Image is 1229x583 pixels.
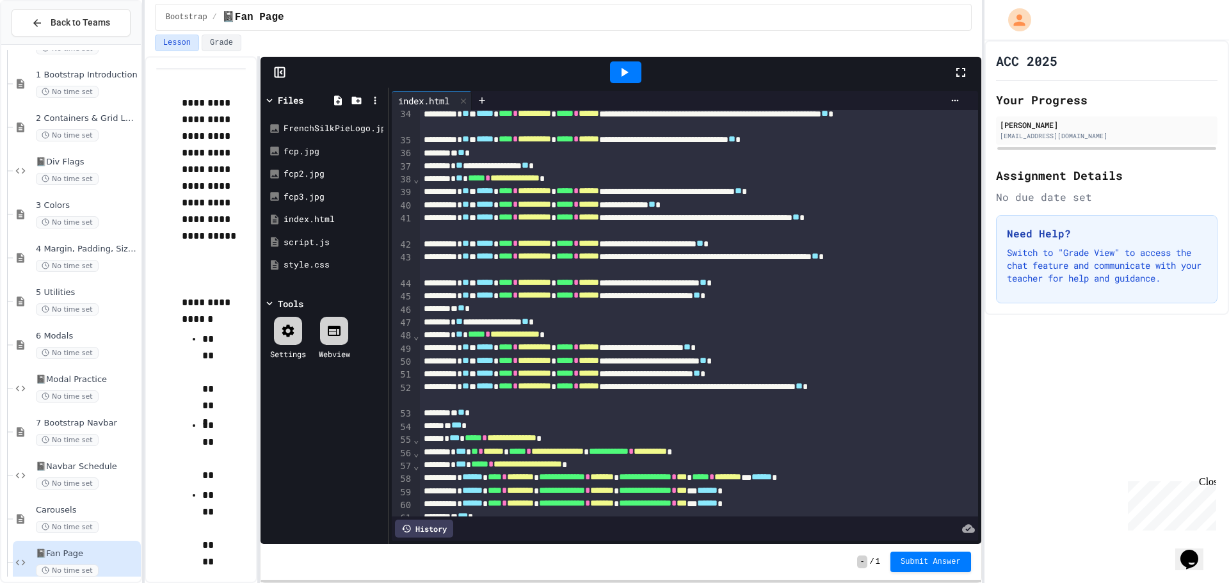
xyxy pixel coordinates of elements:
[36,200,138,211] span: 3 Colors
[392,134,413,147] div: 35
[392,317,413,330] div: 47
[392,434,413,447] div: 55
[284,259,383,271] div: style.css
[392,239,413,252] div: 42
[319,348,350,360] div: Webview
[413,448,419,458] span: Fold line
[413,174,419,184] span: Fold line
[36,564,99,577] span: No time set
[36,331,138,342] span: 6 Modals
[155,35,199,51] button: Lesson
[392,161,413,173] div: 37
[392,108,413,134] div: 34
[5,5,88,81] div: Chat with us now!Close
[392,147,413,160] div: 36
[36,521,99,533] span: No time set
[36,418,138,429] span: 7 Bootstrap Navbar
[36,303,99,315] span: No time set
[890,552,971,572] button: Submit Answer
[996,91,1217,109] h2: Your Progress
[392,212,413,239] div: 41
[36,260,99,272] span: No time set
[278,297,303,310] div: Tools
[222,10,284,25] span: 📓Fan Page
[995,5,1034,35] div: My Account
[36,505,138,516] span: Carousels
[1175,532,1216,570] iframe: chat widget
[36,113,138,124] span: 2 Containers & Grid Layout
[392,356,413,369] div: 50
[996,189,1217,205] div: No due date set
[284,191,383,204] div: fcp3.jpg
[36,244,138,255] span: 4 Margin, Padding, Sizing
[36,390,99,403] span: No time set
[392,408,413,420] div: 53
[284,213,383,226] div: index.html
[392,460,413,473] div: 57
[392,330,413,342] div: 48
[36,548,138,559] span: 📓Fan Page
[413,331,419,341] span: Fold line
[392,512,413,525] div: 61
[392,382,413,408] div: 52
[202,35,241,51] button: Grade
[36,434,99,446] span: No time set
[1000,131,1214,141] div: [EMAIL_ADDRESS][DOMAIN_NAME]
[36,173,99,185] span: No time set
[870,557,874,567] span: /
[284,168,383,180] div: fcp2.jpg
[392,499,413,512] div: 60
[857,555,867,568] span: -
[278,93,303,107] div: Files
[166,12,207,22] span: Bootstrap
[392,473,413,486] div: 58
[413,435,419,445] span: Fold line
[36,374,138,385] span: 📓Modal Practice
[36,347,99,359] span: No time set
[36,477,99,490] span: No time set
[392,186,413,199] div: 39
[876,557,880,567] span: 1
[51,16,110,29] span: Back to Teams
[36,287,138,298] span: 5 Utilities
[392,173,413,186] div: 38
[392,421,413,434] div: 54
[36,86,99,98] span: No time set
[413,461,419,471] span: Fold line
[996,166,1217,184] h2: Assignment Details
[392,304,413,317] div: 46
[36,129,99,141] span: No time set
[996,52,1057,70] h1: ACC 2025
[1007,226,1207,241] h3: Need Help?
[392,91,472,110] div: index.html
[36,157,138,168] span: 📓Div Flags
[392,369,413,381] div: 51
[392,447,413,460] div: 56
[392,486,413,499] div: 59
[284,145,383,158] div: fcp.jpg
[1007,246,1207,285] p: Switch to "Grade View" to access the chat feature and communicate with your teacher for help and ...
[392,343,413,356] div: 49
[392,291,413,303] div: 45
[395,520,453,538] div: History
[36,70,138,81] span: 1 Bootstrap Introduction
[392,200,413,212] div: 40
[36,216,99,228] span: No time set
[284,122,383,135] div: FrenchSilkPieLogo.jpg
[284,236,383,249] div: script.js
[901,557,961,567] span: Submit Answer
[1000,119,1214,131] div: [PERSON_NAME]
[36,461,138,472] span: 📓Navbar Schedule
[392,278,413,291] div: 44
[1123,476,1216,531] iframe: chat widget
[392,252,413,278] div: 43
[392,94,456,108] div: index.html
[270,348,306,360] div: Settings
[213,12,217,22] span: /
[12,9,131,36] button: Back to Teams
